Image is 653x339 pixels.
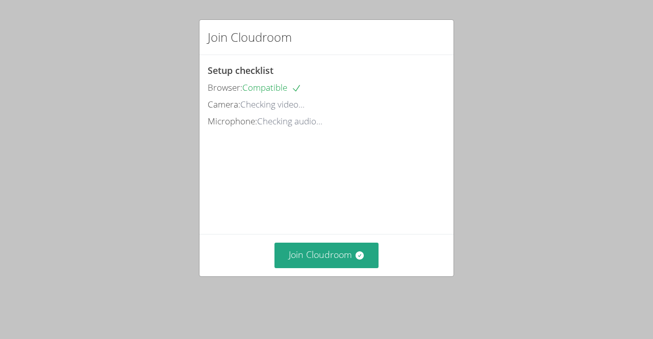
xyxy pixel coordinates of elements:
[240,98,305,110] span: Checking video...
[208,28,292,46] h2: Join Cloudroom
[257,115,322,127] span: Checking audio...
[208,98,240,110] span: Camera:
[208,115,257,127] span: Microphone:
[242,82,302,93] span: Compatible
[208,82,242,93] span: Browser:
[274,243,379,268] button: Join Cloudroom
[208,64,273,76] span: Setup checklist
